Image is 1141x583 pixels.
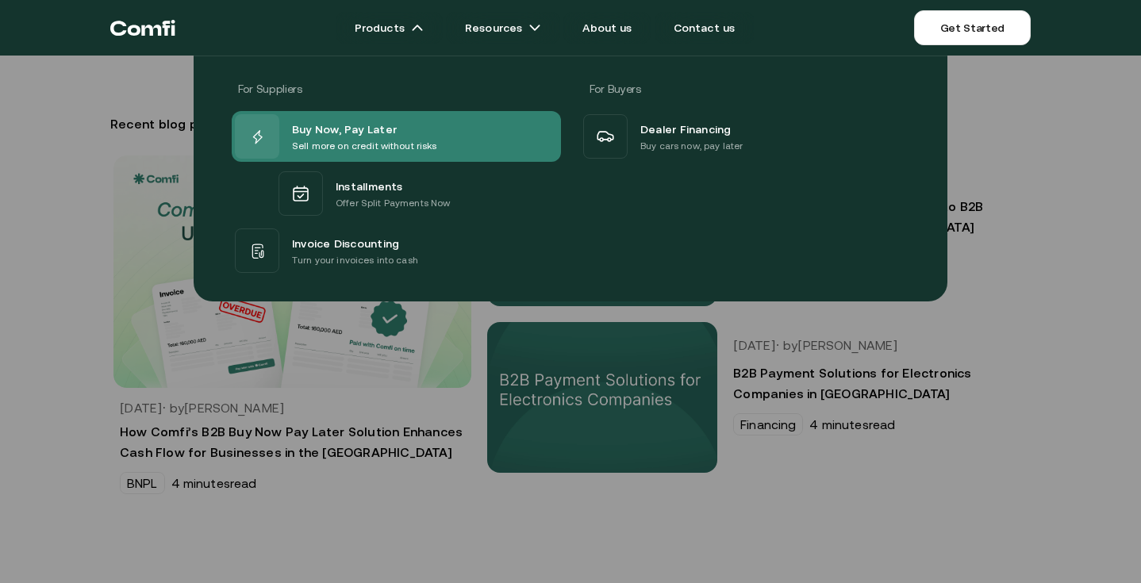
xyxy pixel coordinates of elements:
[110,4,175,52] a: Return to the top of the Comfi home page
[640,119,732,138] span: Dealer Financing
[655,12,755,44] a: Contact us
[580,111,909,162] a: Dealer FinancingBuy cars now, pay later
[238,82,302,95] span: For Suppliers
[563,12,651,44] a: About us
[914,10,1031,45] a: Get Started
[292,233,399,252] span: Invoice Discounting
[640,138,743,154] p: Buy cars now, pay later
[336,195,450,211] p: Offer Split Payments Now
[336,12,443,44] a: Productsarrow icons
[232,111,561,162] a: Buy Now, Pay LaterSell more on credit without risks
[336,176,403,195] span: Installments
[446,12,560,44] a: Resourcesarrow icons
[292,119,397,138] span: Buy Now, Pay Later
[232,225,561,276] a: Invoice DiscountingTurn your invoices into cash
[411,21,424,34] img: arrow icons
[590,82,641,95] span: For Buyers
[292,252,418,268] p: Turn your invoices into cash
[528,21,541,34] img: arrow icons
[292,138,437,154] p: Sell more on credit without risks
[232,162,561,225] a: InstallmentsOffer Split Payments Now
